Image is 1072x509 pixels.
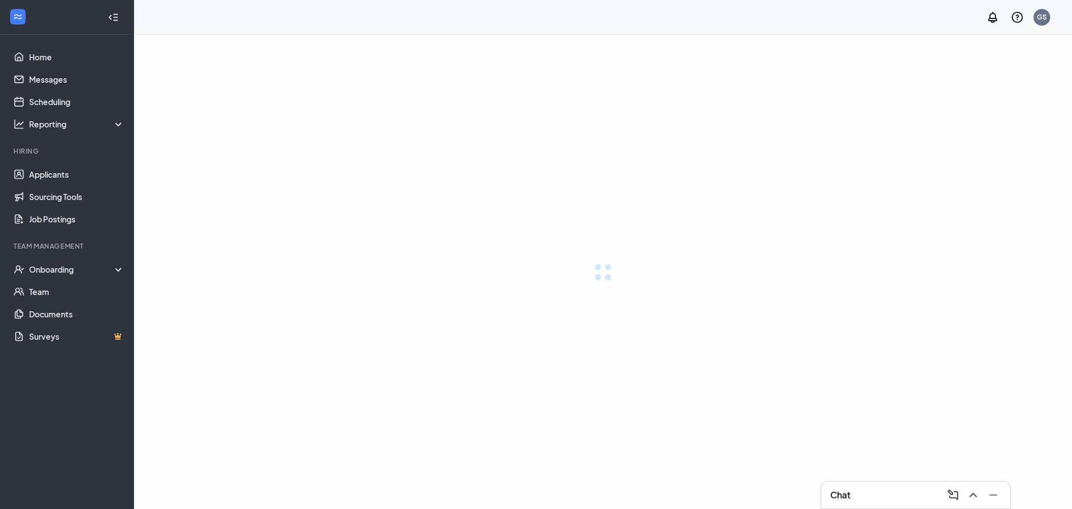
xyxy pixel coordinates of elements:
[986,11,999,24] svg: Notifications
[29,264,125,275] div: Onboarding
[830,489,850,501] h3: Chat
[946,488,960,502] svg: ComposeMessage
[13,118,25,130] svg: Analysis
[29,185,125,208] a: Sourcing Tools
[29,280,125,303] a: Team
[13,264,25,275] svg: UserCheck
[966,488,980,502] svg: ChevronUp
[29,68,125,91] a: Messages
[13,146,122,156] div: Hiring
[943,486,961,504] button: ComposeMessage
[1037,12,1047,22] div: GS
[963,486,981,504] button: ChevronUp
[1011,11,1024,24] svg: QuestionInfo
[29,46,125,68] a: Home
[12,11,23,22] svg: WorkstreamLogo
[983,486,1001,504] button: Minimize
[108,12,119,23] svg: Collapse
[29,303,125,325] a: Documents
[29,91,125,113] a: Scheduling
[29,163,125,185] a: Applicants
[29,325,125,348] a: SurveysCrown
[29,208,125,230] a: Job Postings
[987,488,1000,502] svg: Minimize
[13,241,122,251] div: Team Management
[29,118,125,130] div: Reporting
